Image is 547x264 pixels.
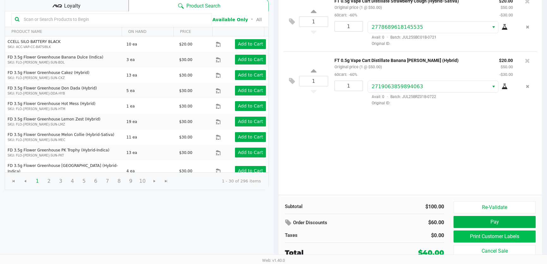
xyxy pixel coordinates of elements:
[5,36,123,52] td: CCELL SILO BATTERY BLACK
[113,175,125,187] span: Page 8
[238,150,263,155] app-button-loader: Add to Cart
[5,160,123,181] td: FD 3.5g Flower Greenhouse [GEOGRAPHIC_DATA] (Hybrid-Indica)
[368,35,436,40] span: Avail: 0 Batch: JUL25SBC01B-0721
[136,175,148,187] span: Page 10
[179,58,192,62] span: $30.00
[499,13,513,17] small: -$30.00
[179,42,192,46] span: $20.00
[5,83,123,98] td: FD 3.5g Flower Greenhouse Don Dada (Hybrid)
[489,21,498,33] button: Select
[19,175,31,187] span: Go to the previous page
[8,76,121,80] p: SKU: FLO-[PERSON_NAME]-SUN-CKZ
[64,2,81,10] span: Loyalty
[285,203,360,210] div: Subtotal
[5,27,122,36] th: PRODUCT NAME
[238,57,263,62] app-button-loader: Add to Cart
[123,67,176,83] td: 13 ea
[235,55,266,64] button: Add to Cart
[499,72,513,77] small: -$30.00
[179,89,192,93] span: $30.00
[123,114,176,129] td: 19 ea
[523,21,532,33] button: Remove the package from the orderLine
[160,175,172,187] span: Go to the last page
[262,258,285,263] span: Web: v1.40.0
[384,35,390,40] span: ·
[5,67,123,83] td: FD 3.5g Flower Greenhouse Cakez (Hybrid)
[238,72,263,77] app-button-loader: Add to Cart
[5,145,123,160] td: FD 3.5g Flower Greenhouse PK Trophy (Hybrid-Indica)
[454,201,536,213] button: Re-Validate
[235,132,266,142] button: Add to Cart
[8,138,121,142] p: SKU: FLO-[PERSON_NAME]-SUN-MEC
[285,232,360,239] div: Taxes
[384,95,390,99] span: ·
[123,52,176,67] td: 3 ea
[235,39,266,49] button: Add to Cart
[123,160,176,181] td: 4 ea
[334,13,357,17] small: 60cart:
[238,88,263,93] app-button-loader: Add to Cart
[235,117,266,126] button: Add to Cart
[418,248,444,258] div: $40.00
[152,179,157,184] span: Go to the next page
[21,15,208,24] input: Scan or Search Products to Begin
[235,86,266,95] button: Add to Cart
[179,135,192,139] span: $30.00
[235,70,266,80] button: Add to Cart
[177,178,261,184] kendo-pager-info: 1 - 30 of 296 items
[501,64,513,69] small: $50.00
[248,16,256,22] span: ᛫
[123,36,176,52] td: 10 ea
[123,129,176,145] td: 11 ea
[123,98,176,114] td: 1 ea
[8,122,121,127] p: SKU: FLO-[PERSON_NAME]-SUN-LMZ
[347,13,357,17] span: -60%
[5,129,123,145] td: FD 3.5g Flower Greenhouse Melon Collie (Hybrid-Sativa)
[179,120,192,124] span: $30.00
[8,45,121,49] p: SKU: ACC-VAP-CC-BATSIBLK
[123,145,176,160] td: 13 ea
[125,175,137,187] span: Page 9
[31,175,43,187] span: Page 1
[148,175,160,187] span: Go to the next page
[334,56,490,63] p: FT 0.5g Vape Cart Distillate Banana [PERSON_NAME] (Hybrid)
[8,60,121,65] p: SKU: FLO-[PERSON_NAME]-SUN-BDL
[397,217,444,228] div: $60.00
[23,179,28,184] span: Go to the previous page
[454,245,536,257] button: Cancel Sale
[238,41,263,46] app-button-loader: Add to Cart
[347,72,357,77] span: -60%
[123,83,176,98] td: 5 ea
[55,175,67,187] span: Page 3
[501,5,513,10] small: $50.00
[238,103,263,108] app-button-loader: Add to Cart
[235,166,266,176] button: Add to Cart
[5,114,123,129] td: FD 3.5g Flower Greenhouse Lemon Zest (Hybrid)
[369,203,444,211] div: $100.00
[101,175,113,187] span: Page 7
[368,100,513,106] span: Original ID:
[489,81,498,92] button: Select
[66,175,78,187] span: Page 4
[8,153,121,158] p: SKU: FLO-[PERSON_NAME]-SUN-PKT
[285,217,388,229] div: Order Discounts
[43,175,55,187] span: Page 2
[334,5,382,10] small: Original price (1 @ $50.00)
[173,27,212,36] th: PRICE
[8,107,121,111] p: SKU: FLO-[PERSON_NAME]-SUN-HTM
[90,175,102,187] span: Page 6
[256,16,261,23] button: All
[454,216,536,228] button: Pay
[454,230,536,243] button: Print Customer Labels
[8,91,121,96] p: SKU: FLO-[PERSON_NAME]-DDA-HYB
[78,175,90,187] span: Page 5
[179,73,192,77] span: $30.00
[5,27,268,172] div: Data table
[369,232,444,239] div: $0.00
[179,169,192,173] span: $30.00
[164,179,169,184] span: Go to the last page
[238,134,263,139] app-button-loader: Add to Cart
[499,56,513,63] p: $20.00
[5,52,123,67] td: FD 3.5g Flower Greenhouse Banana Dulce (Indica)
[368,95,436,99] span: Avail: 0 Batch: JUL25BRZ01B-0722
